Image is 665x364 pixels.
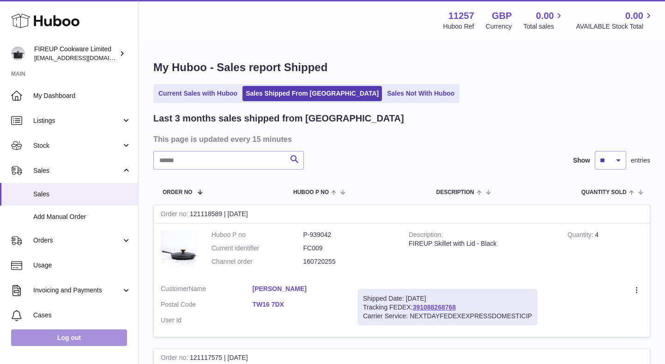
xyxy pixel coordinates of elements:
a: 391088268768 [413,303,456,311]
span: Huboo P no [293,189,329,195]
dd: FC009 [303,244,395,253]
span: Invoicing and Payments [33,286,121,295]
span: Stock [33,141,121,150]
span: [EMAIL_ADDRESS][DOMAIN_NAME] [34,54,136,61]
img: 1705996439.png [161,231,198,267]
div: Tracking FEDEX: [358,289,537,326]
dt: Channel order [212,257,303,266]
span: Customer [161,285,189,292]
a: TW16 7DX [253,300,345,309]
h2: Last 3 months sales shipped from [GEOGRAPHIC_DATA] [153,112,404,125]
span: Order No [163,189,193,195]
a: 0.00 AVAILABLE Stock Total [576,10,654,31]
strong: Quantity [568,231,595,241]
span: Cases [33,311,131,320]
strong: GBP [492,10,512,22]
span: 0.00 [536,10,554,22]
span: AVAILABLE Stock Total [576,22,654,31]
img: contact@fireupuk.com [11,47,25,61]
a: Log out [11,329,127,346]
a: Current Sales with Huboo [155,86,241,101]
a: Sales Shipped From [GEOGRAPHIC_DATA] [242,86,382,101]
span: Description [436,189,474,195]
h1: My Huboo - Sales report Shipped [153,60,650,75]
span: Orders [33,236,121,245]
span: Listings [33,116,121,125]
span: Total sales [523,22,564,31]
span: Usage [33,261,131,270]
span: entries [631,156,650,165]
strong: Description [409,231,443,241]
dt: Name [161,285,253,296]
strong: Order no [161,210,190,220]
span: Quantity Sold [581,189,627,195]
td: 4 [561,224,650,278]
dt: Current identifier [212,244,303,253]
h3: This page is updated every 15 minutes [153,134,648,144]
dt: User Id [161,316,253,325]
strong: Order no [161,354,190,364]
span: 0.00 [625,10,643,22]
label: Show [573,156,590,165]
dd: P-939042 [303,231,395,239]
dd: 160720255 [303,257,395,266]
span: Sales [33,190,131,199]
strong: 11257 [448,10,474,22]
a: [PERSON_NAME] [253,285,345,293]
a: Sales Not With Huboo [384,86,458,101]
dt: Huboo P no [212,231,303,239]
span: Sales [33,166,121,175]
dt: Postal Code [161,300,253,311]
div: Shipped Date: [DATE] [363,294,532,303]
div: FIREUP Cookware Limited [34,45,117,62]
div: 121118589 | [DATE] [154,205,650,224]
span: Add Manual Order [33,212,131,221]
div: Currency [486,22,512,31]
a: 0.00 Total sales [523,10,564,31]
span: My Dashboard [33,91,131,100]
div: Carrier Service: NEXTDAYFEDEXEXPRESSDOMESTICIP [363,312,532,321]
div: FIREUP Skillet with Lid - Black [409,239,554,248]
div: Huboo Ref [443,22,474,31]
